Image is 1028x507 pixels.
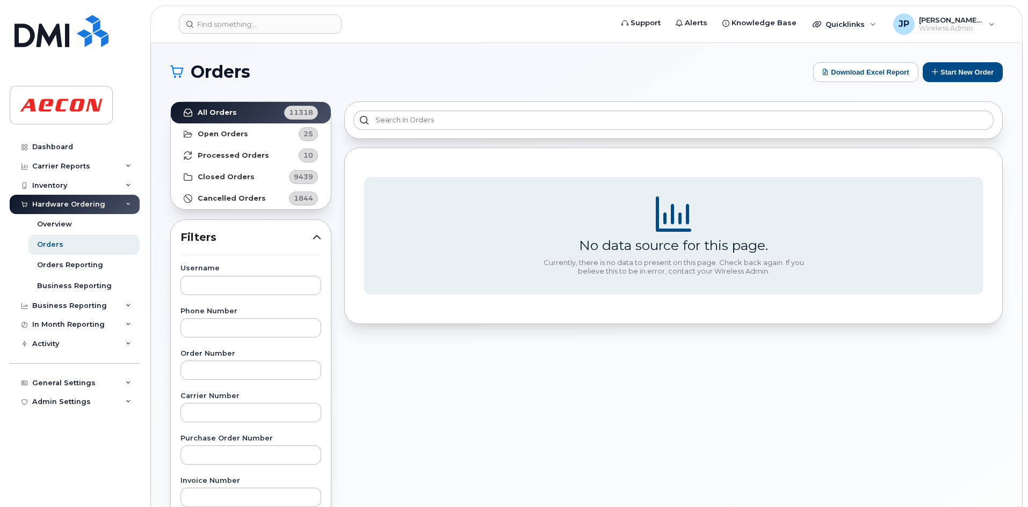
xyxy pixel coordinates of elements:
label: Purchase Order Number [180,435,321,442]
button: Download Excel Report [813,62,918,82]
input: Search in orders [353,111,994,130]
a: Closed Orders9439 [171,166,331,188]
strong: Open Orders [198,130,248,138]
span: 9439 [294,172,313,182]
label: Invoice Number [180,477,321,484]
span: 10 [303,150,313,160]
strong: Processed Orders [198,151,269,160]
label: Order Number [180,350,321,357]
strong: All Orders [198,108,237,117]
span: 1844 [294,193,313,203]
button: Start New Order [923,62,1003,82]
span: Orders [191,64,250,80]
a: Cancelled Orders1844 [171,188,331,209]
a: Processed Orders10 [171,145,331,166]
a: All Orders11318 [171,102,331,123]
div: No data source for this page. [579,237,768,253]
label: Username [180,265,321,272]
label: Phone Number [180,308,321,315]
label: Carrier Number [180,393,321,400]
a: Open Orders25 [171,123,331,145]
span: 11318 [289,107,313,117]
span: Filters [180,230,313,245]
strong: Closed Orders [198,173,255,181]
strong: Cancelled Orders [198,194,266,203]
span: 25 [303,129,313,139]
div: Currently, there is no data to present on this page. Check back again. If you believe this to be ... [539,259,808,275]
